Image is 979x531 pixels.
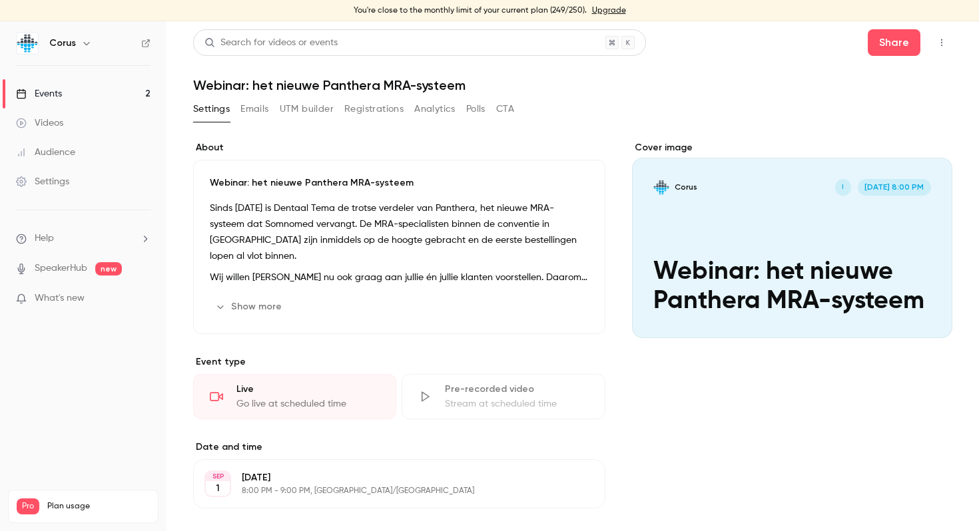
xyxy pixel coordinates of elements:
[193,355,605,369] p: Event type
[35,262,87,275] a: SpeakerHub
[193,441,605,454] label: Date and time
[16,87,62,100] div: Events
[193,141,605,154] label: About
[592,5,626,16] a: Upgrade
[35,232,54,246] span: Help
[868,29,920,56] button: Share
[17,33,38,54] img: Corus
[280,98,334,120] button: UTM builder
[240,98,268,120] button: Emails
[16,116,63,130] div: Videos
[210,269,589,285] p: Wij willen [PERSON_NAME] nu ook graag aan jullie én jullie klanten voorstellen. Daarom organisere...
[204,36,338,50] div: Search for videos or events
[95,262,122,275] span: new
[35,291,85,305] span: What's new
[496,98,514,120] button: CTA
[16,175,69,188] div: Settings
[216,482,220,495] p: 1
[193,374,396,419] div: LiveGo live at scheduled time
[193,98,230,120] button: Settings
[206,472,230,481] div: SEP
[49,37,76,50] h6: Corus
[402,374,605,419] div: Pre-recorded videoStream at scheduled time
[17,498,39,514] span: Pro
[632,141,952,338] section: Cover image
[632,141,952,154] label: Cover image
[445,383,588,396] div: Pre-recorded video
[135,293,151,305] iframe: Noticeable Trigger
[236,397,380,411] div: Go live at scheduled time
[466,98,486,120] button: Polls
[210,296,290,317] button: Show more
[344,98,404,120] button: Registrations
[16,232,151,246] li: help-dropdown-opener
[445,397,588,411] div: Stream at scheduled time
[16,146,75,159] div: Audience
[210,176,589,190] p: Webinar: het nieuwe Panthera MRA-systeem
[242,471,535,484] p: [DATE]
[242,486,535,496] p: 8:00 PM - 9:00 PM, [GEOGRAPHIC_DATA]/[GEOGRAPHIC_DATA]
[236,383,380,396] div: Live
[193,77,952,93] h1: Webinar: het nieuwe Panthera MRA-systeem
[414,98,456,120] button: Analytics
[47,501,150,512] span: Plan usage
[210,200,589,264] p: Sinds [DATE] is Dentaal Tema de trotse verdeler van Panthera, het nieuwe MRA-systeem dat Somnomed...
